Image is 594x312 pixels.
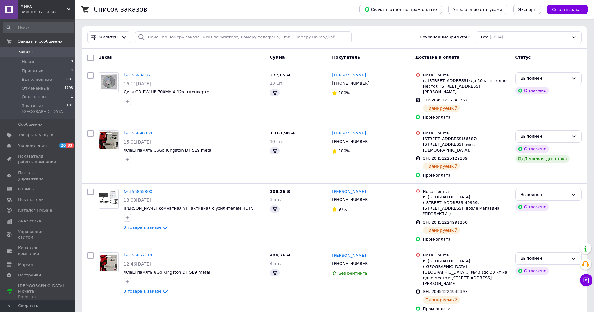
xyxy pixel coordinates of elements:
[124,289,161,294] span: 3 товара в заказе
[99,252,119,272] a: Фото товару
[20,9,75,15] div: Ваш ID: 3716058
[270,81,283,85] span: 13 шт.
[547,5,588,14] button: Создать заказ
[22,68,43,74] span: Принятые
[64,85,73,91] span: 1798
[124,197,151,202] span: 13:03[DATE]
[99,189,119,209] a: Фото товару
[332,189,366,195] a: [PERSON_NAME]
[18,132,53,138] span: Товары и услуги
[423,105,460,112] div: Планируемый
[22,77,52,82] span: Выполненные
[515,87,549,94] div: Оплачено
[270,55,285,60] span: Сумма
[18,197,44,202] span: Покупатели
[18,143,47,149] span: Уведомления
[94,6,147,13] h1: Список заказов
[124,73,152,77] a: № 356904161
[99,130,119,150] a: Фото товару
[124,81,151,86] span: 16:11[DATE]
[518,7,536,12] span: Экспорт
[423,220,468,225] span: ЭН: 20451224991250
[423,252,510,258] div: Нова Пошта
[332,81,369,85] span: [PHONE_NUMBER]
[71,94,73,100] span: 1
[99,34,119,40] span: Фильтры
[580,274,592,286] button: Чат с покупателем
[124,148,213,153] a: Флеш память 16Gb Kingston DT SE9 metal
[124,225,161,230] span: 3 товара в заказе
[359,5,442,14] button: Скачать отчет по пром-оплате
[124,225,169,230] a: 3 товара в заказе
[18,229,58,240] span: Управление сайтом
[124,139,151,144] span: 15:01[DATE]
[423,173,510,178] div: Пром-оплата
[420,34,471,40] span: Сохраненные фильтры:
[332,197,369,202] span: [PHONE_NUMBER]
[521,255,569,262] div: Выполнен
[423,115,510,120] div: Пром-оплата
[99,131,118,150] img: Фото товару
[59,143,66,148] span: 20
[20,4,67,9] span: МИКС
[423,296,460,304] div: Планируемый
[490,35,503,39] span: (6834)
[415,55,459,60] span: Доставка и оплата
[423,130,510,136] div: Нова Пошта
[338,149,350,153] span: 100%
[99,72,119,92] a: Фото товару
[332,72,366,78] a: [PERSON_NAME]
[99,73,118,92] img: Фото товару
[18,186,35,192] span: Отзывы
[515,267,549,275] div: Оплачено
[18,218,41,224] span: Аналитика
[423,78,510,95] div: с. [STREET_ADDRESS] (до 30 кг на одно место): [STREET_ADDRESS][PERSON_NAME]
[18,245,58,256] span: Кошелек компании
[423,227,460,234] div: Планируемый
[364,7,437,12] span: Скачать отчет по пром-оплате
[448,5,507,14] button: Управление статусами
[423,306,510,312] div: Пром-оплата
[521,75,569,82] div: Выполнен
[64,77,73,82] span: 5031
[270,261,281,266] span: 4 шт.
[124,90,209,94] a: Диск CD-RW HP 700Mb 4-12x в конверте
[541,7,588,12] a: Создать заказ
[99,55,112,60] span: Заказ
[423,236,510,242] div: Пром-оплата
[124,253,152,257] a: № 356862114
[124,189,152,194] a: № 356865800
[71,68,73,74] span: 4
[270,131,294,135] span: 1 161,90 ₴
[18,283,64,300] span: [DEMOGRAPHIC_DATA] и счета
[521,192,569,198] div: Выполнен
[423,163,460,170] div: Планируемый
[332,261,369,266] span: [PHONE_NUMBER]
[338,271,367,275] span: Без рейтинга
[124,289,169,294] a: 3 товара в заказе
[22,59,36,65] span: Новые
[124,270,210,275] a: Флеш память 8Gb Kingston DT SE9 metal
[515,55,531,60] span: Статус
[515,155,570,163] div: Дешевая доставка
[71,59,73,65] span: 0
[521,133,569,140] div: Выполнен
[66,143,74,148] span: 83
[124,261,151,266] span: 12:46[DATE]
[515,203,549,211] div: Оплачено
[332,139,369,144] span: [PHONE_NUMBER]
[481,34,488,40] span: Все
[338,207,347,212] span: 97%
[99,189,118,208] img: Фото товару
[332,253,366,259] a: [PERSON_NAME]
[423,136,510,153] div: [STREET_ADDRESS]36587: [STREET_ADDRESS] (маг. [DEMOGRAPHIC_DATA])
[423,258,510,287] div: г. [GEOGRAPHIC_DATA] ([GEOGRAPHIC_DATA], [GEOGRAPHIC_DATA].), №43 (до 30 кг на одно место): [STRE...
[423,72,510,78] div: Нова Пошта
[18,272,41,278] span: Настройки
[3,22,74,33] input: Поиск
[18,207,52,213] span: Каталог ProSale
[552,7,583,12] span: Создать заказ
[453,7,502,12] span: Управление статусами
